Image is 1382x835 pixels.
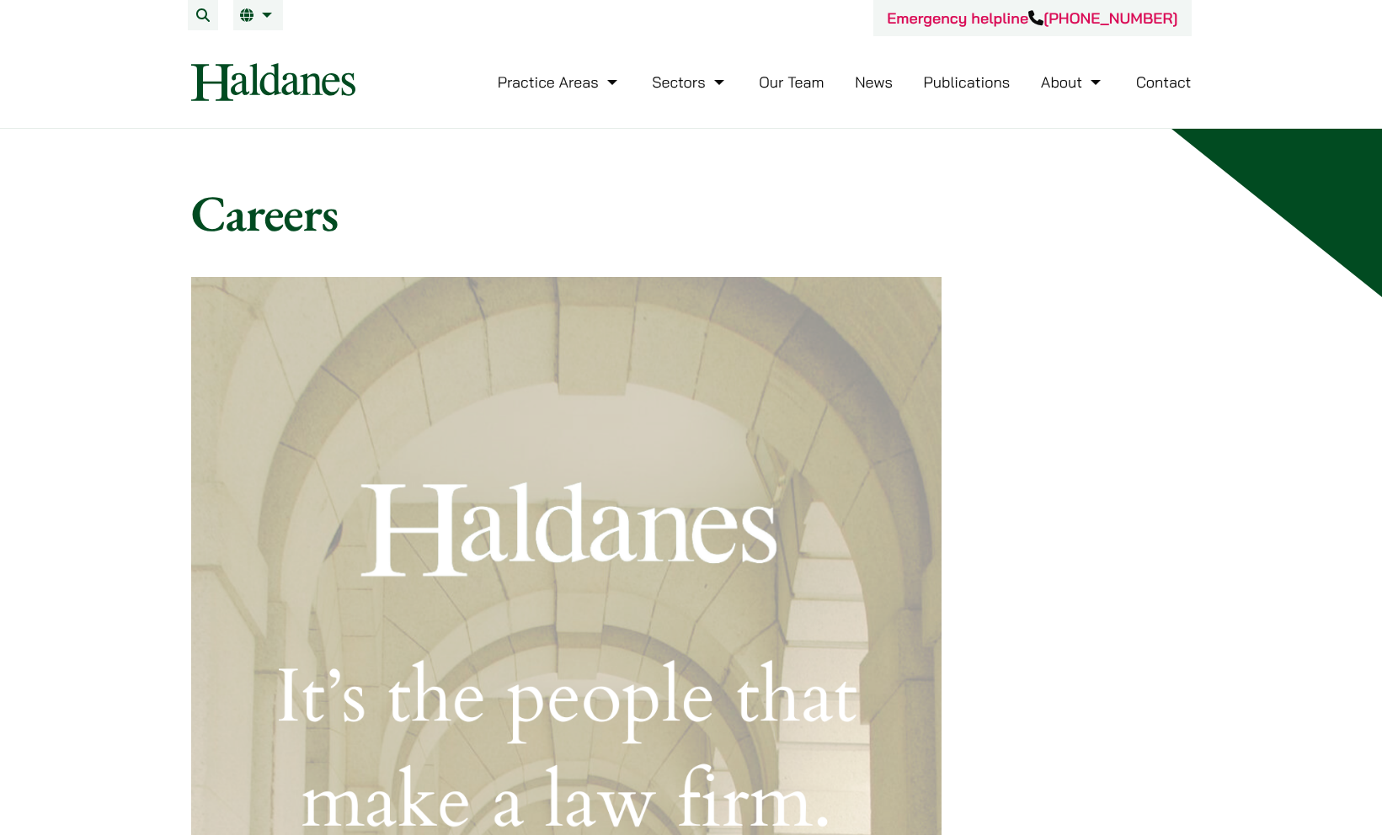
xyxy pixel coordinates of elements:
a: Our Team [759,72,824,92]
a: Sectors [652,72,728,92]
a: Publications [924,72,1011,92]
a: News [855,72,893,92]
a: Emergency helpline[PHONE_NUMBER] [887,8,1177,28]
img: Logo of Haldanes [191,63,355,101]
h1: Careers [191,183,1192,243]
a: EN [240,8,276,22]
a: About [1041,72,1105,92]
a: Contact [1136,72,1192,92]
a: Practice Areas [498,72,622,92]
